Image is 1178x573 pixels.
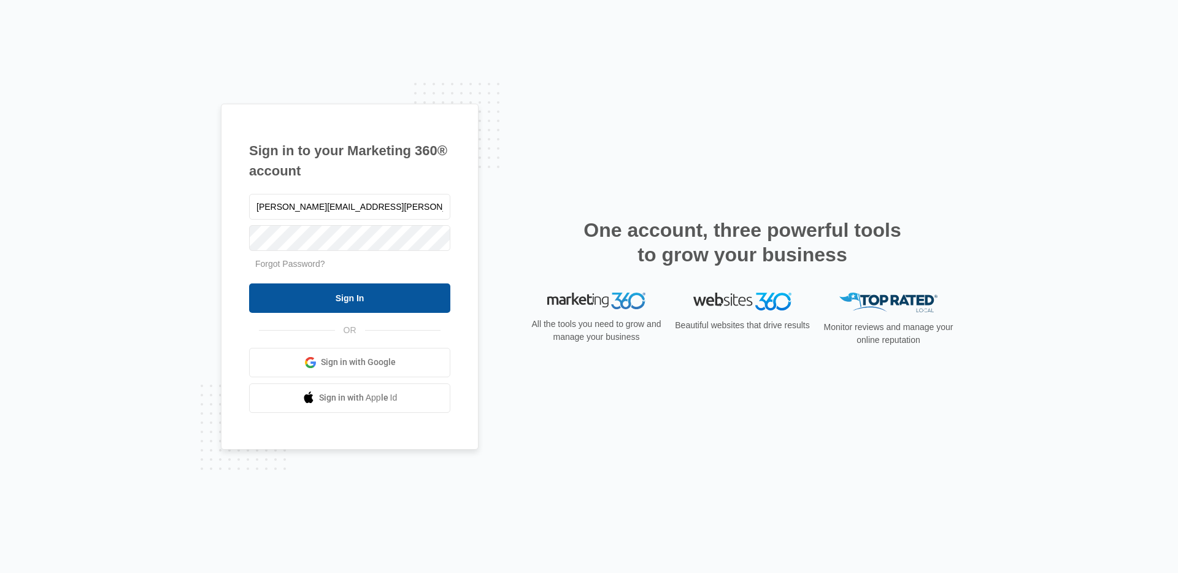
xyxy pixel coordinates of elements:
img: Websites 360 [693,293,791,310]
input: Email [249,194,450,220]
span: OR [335,324,365,337]
a: Forgot Password? [255,259,325,269]
p: Beautiful websites that drive results [674,319,811,332]
img: Marketing 360 [547,293,645,310]
input: Sign In [249,283,450,313]
a: Sign in with Google [249,348,450,377]
img: Top Rated Local [839,293,937,313]
p: Monitor reviews and manage your online reputation [820,321,957,347]
span: Sign in with Apple Id [319,391,398,404]
p: All the tools you need to grow and manage your business [528,318,665,344]
h2: One account, three powerful tools to grow your business [580,218,905,267]
span: Sign in with Google [321,356,396,369]
a: Sign in with Apple Id [249,383,450,413]
h1: Sign in to your Marketing 360® account [249,140,450,181]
